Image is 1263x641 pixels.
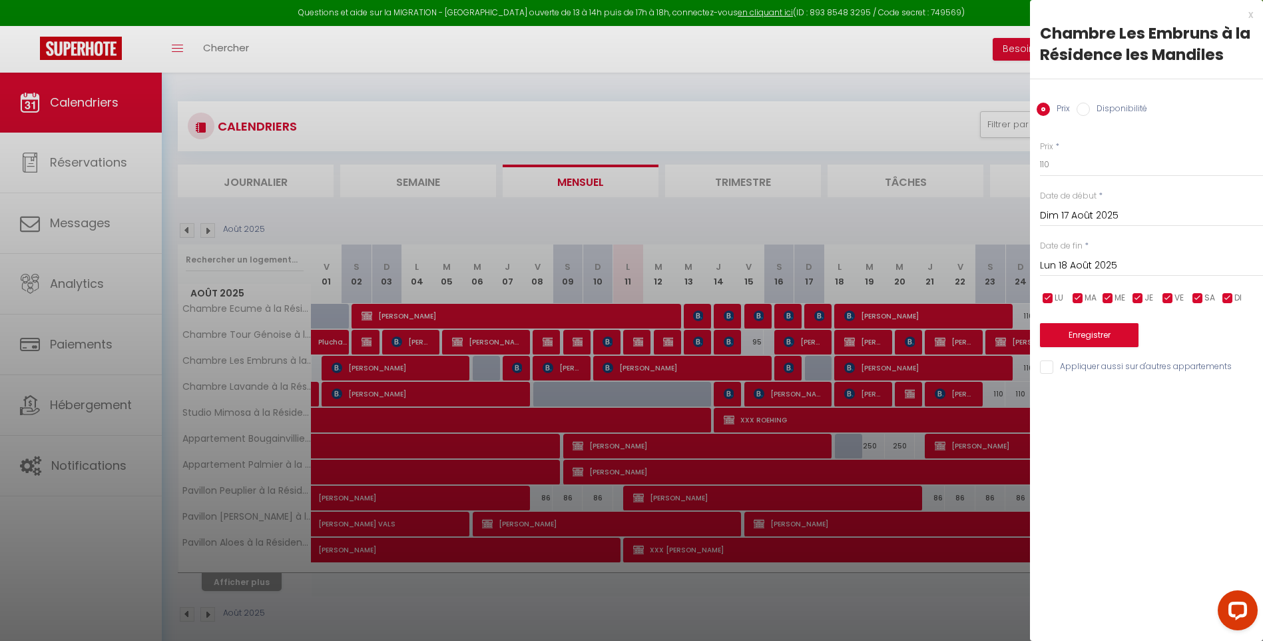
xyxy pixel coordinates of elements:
[1144,292,1153,305] span: JE
[1234,292,1242,305] span: DI
[1085,292,1097,305] span: MA
[1115,292,1125,305] span: ME
[1040,323,1138,347] button: Enregistrer
[1055,292,1063,305] span: LU
[1040,23,1253,65] div: Chambre Les Embruns à la Résidence les Mandiles
[1040,240,1083,253] label: Date de fin
[1207,585,1263,641] iframe: LiveChat chat widget
[1040,190,1097,203] label: Date de début
[1090,103,1147,117] label: Disponibilité
[1174,292,1184,305] span: VE
[1040,141,1053,153] label: Prix
[1030,7,1253,23] div: x
[1204,292,1215,305] span: SA
[1050,103,1070,117] label: Prix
